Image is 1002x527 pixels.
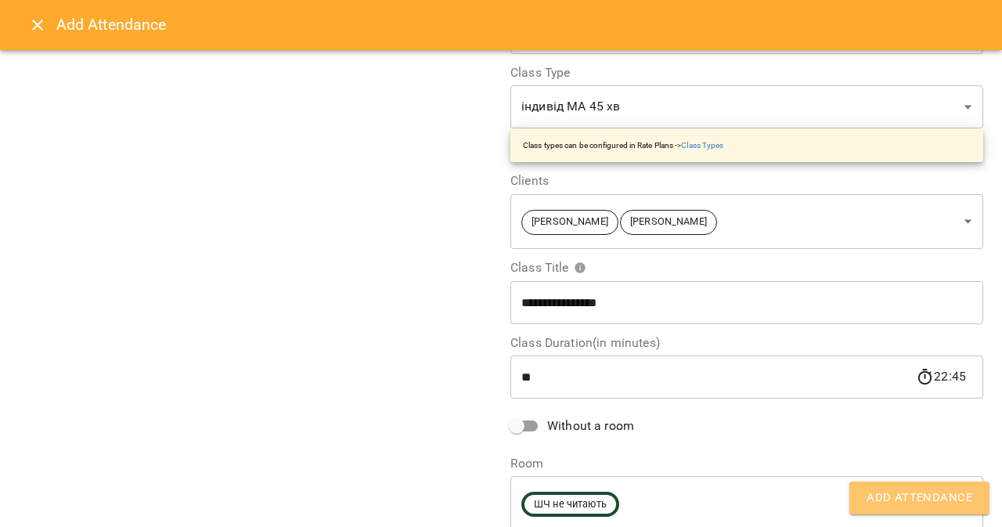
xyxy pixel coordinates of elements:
[510,193,983,249] div: [PERSON_NAME][PERSON_NAME]
[867,488,972,508] span: Add Attendance
[510,175,983,187] label: Clients
[547,417,634,435] span: Without a room
[510,85,983,129] div: індивід МА 45 хв
[510,457,983,470] label: Room
[19,6,56,44] button: Close
[524,497,616,512] span: ШЧ не читають
[523,139,723,151] p: Class types can be configured in Rate Plans ->
[510,337,983,349] label: Class Duration(in minutes)
[574,262,586,274] svg: Please specify class title or select clients
[681,141,723,150] a: Class Types
[510,67,983,79] label: Class Type
[510,262,586,274] span: Class Title
[56,13,983,37] h6: Add Attendance
[849,482,989,514] button: Add Attendance
[621,215,716,229] span: [PERSON_NAME]
[522,215,618,229] span: [PERSON_NAME]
